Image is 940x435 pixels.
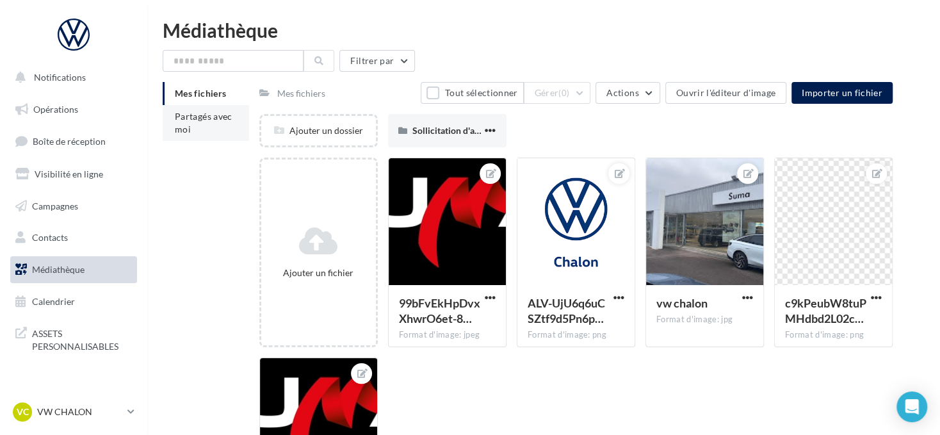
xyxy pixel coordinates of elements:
span: Mes fichiers [175,88,226,99]
span: Opérations [33,104,78,115]
span: Actions [606,87,638,98]
button: Actions [596,82,660,104]
button: Notifications [8,64,134,91]
div: Format d'image: jpg [656,314,753,325]
span: Boîte de réception [33,136,106,147]
button: Importer un fichier [791,82,893,104]
a: ASSETS PERSONNALISABLES [8,320,140,357]
span: Campagnes [32,200,78,211]
span: ASSETS PERSONNALISABLES [32,325,132,352]
span: vw chalon [656,296,708,310]
a: Boîte de réception [8,127,140,155]
button: Ouvrir l'éditeur d'image [665,82,786,104]
a: VC VW CHALON [10,400,137,424]
a: Campagnes [8,193,140,220]
div: Ajouter un dossier [261,124,376,137]
button: Gérer(0) [524,82,591,104]
button: Filtrer par [339,50,415,72]
div: Mes fichiers [277,87,325,100]
a: Calendrier [8,288,140,315]
span: Médiathèque [32,264,85,275]
a: Visibilité en ligne [8,161,140,188]
div: Ajouter un fichier [266,267,371,279]
div: Open Intercom Messenger [896,391,927,422]
div: Format d'image: jpeg [399,329,496,341]
a: Opérations [8,96,140,123]
span: (0) [558,88,569,98]
span: c9kPeubW8tuPMHdbd2L02cbU2d8hmiJgFh9ew43NLDmKkV8nbBwHQi8hbUGX6SjbfpLmNAa570RrSkV0oQ=s0 [785,296,866,325]
span: Visibilité en ligne [35,168,103,179]
a: Médiathèque [8,256,140,283]
span: ALV-UjU6q6uCSZtf9d5Pn6pSk-X0wtOhVwut3u6hmuh2wcx42vessgYI [528,296,605,325]
span: 99bFvEkHpDvxXhwrO6et-8k40Ne_Z-bcbm-QFv91Fm-giQuoe0XtuxUE7MPETYVeaz5NaTsERWxCrP-p-Q=s0 [399,296,480,325]
span: VC [17,406,29,418]
span: Calendrier [32,296,75,307]
button: Tout sélectionner [421,82,523,104]
span: Importer un fichier [802,87,882,98]
div: Médiathèque [163,21,925,40]
p: VW CHALON [37,406,122,418]
span: Partagés avec moi [175,111,232,135]
a: Contacts [8,224,140,251]
span: Contacts [32,232,68,243]
div: Format d'image: png [785,329,882,341]
span: Notifications [34,72,86,83]
span: Sollicitation d'avis [412,125,485,136]
div: Format d'image: png [528,329,624,341]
